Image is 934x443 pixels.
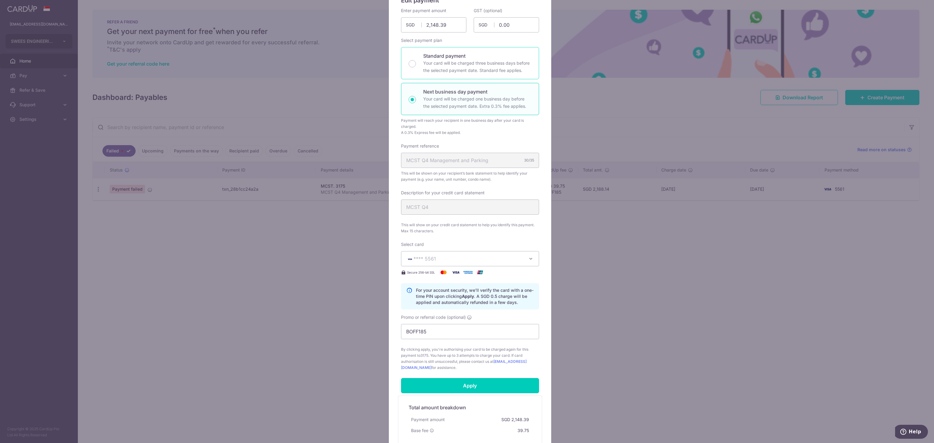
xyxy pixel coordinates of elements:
img: Visa [450,269,462,276]
input: 0.00 [401,17,466,32]
div: 39.75 [515,425,531,436]
span: This will be shown on your recipient’s bank statement to help identify your payment (e.g. your na... [401,170,539,182]
span: This will show on your credit card statement to help you identify this payment. Max 15 characters. [401,222,539,234]
p: Your card will be charged one business day before the selected payment date. Extra 0.3% fee applies. [423,95,531,110]
img: Mastercard [438,269,450,276]
span: SGD [406,22,422,28]
input: 0.00 [474,17,539,32]
img: American Express [462,269,474,276]
div: A 0.3% Express fee will be applied. [401,130,539,136]
label: Payment reference [401,143,439,149]
span: SGD [479,22,494,28]
p: For your account security, we’ll verify the card with a one-time PIN upon clicking . A SGD 0.5 ch... [416,287,534,305]
img: VISA [406,257,413,261]
label: Select payment plan [401,37,442,43]
span: 3175 [420,353,428,358]
p: Your card will be charged three business days before the selected payment date. Standard fee appl... [423,60,531,74]
label: Enter payment amount [401,8,446,14]
div: SGD 2,148.39 [499,414,531,425]
label: GST (optional) [474,8,502,14]
p: Standard payment [423,52,531,60]
h5: Total amount breakdown [409,404,531,411]
input: Apply [401,378,539,393]
span: Promo or referral code (optional) [401,314,466,320]
span: Secure 256-bit SSL [407,270,435,275]
span: Base fee [411,428,428,434]
label: Description for your credit card statement [401,190,485,196]
iframe: Opens a widget where you can find more information [895,425,928,440]
label: Select card [401,241,424,247]
img: UnionPay [474,269,486,276]
b: Apply [462,294,474,299]
div: Payment amount [409,414,447,425]
span: By clicking apply, you're authorising your card to be charged again for this payment to . You hav... [401,346,539,371]
div: Payment will reach your recipient in one business day after your card is charged. [401,118,539,130]
div: 30/35 [524,157,534,163]
p: Next business day payment [423,88,531,95]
